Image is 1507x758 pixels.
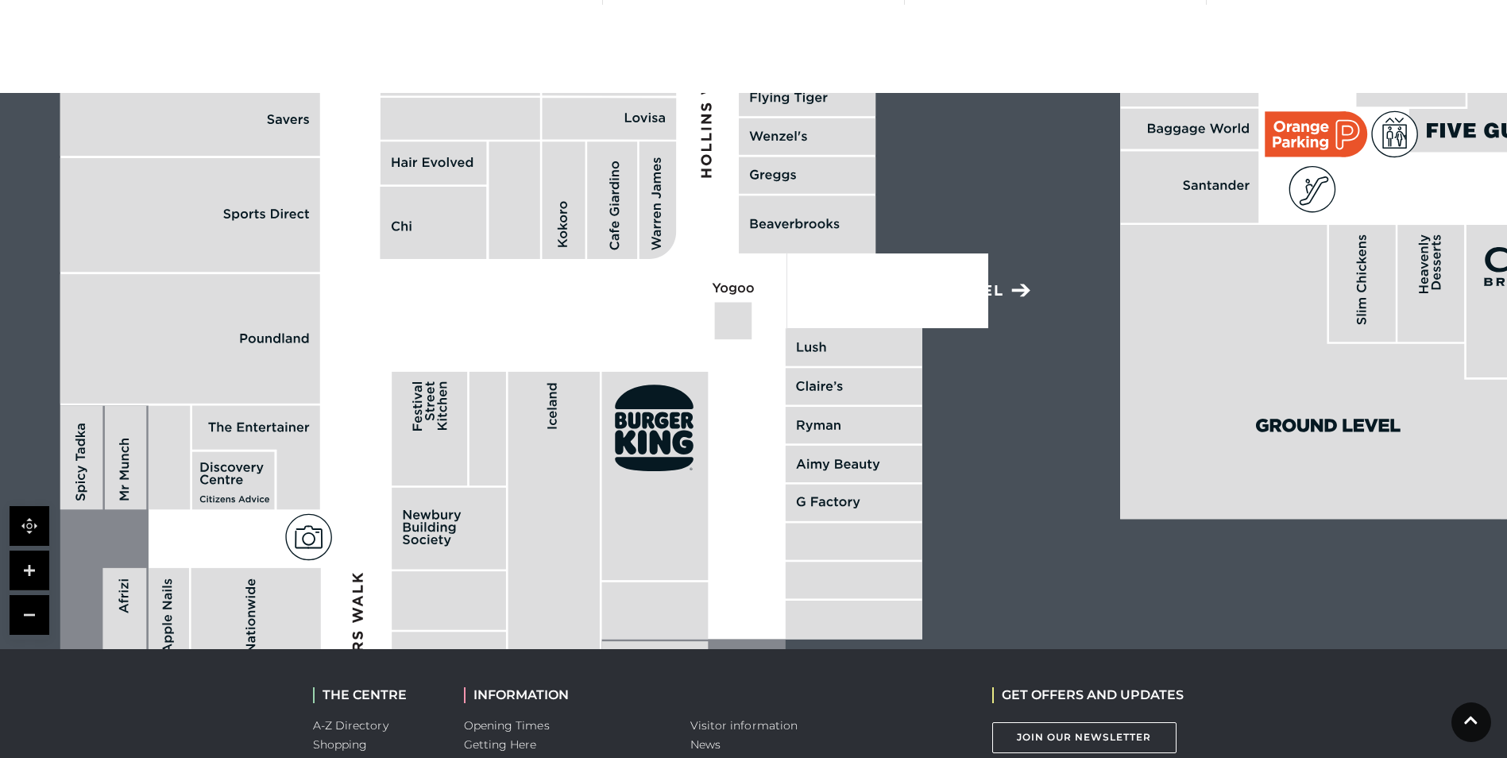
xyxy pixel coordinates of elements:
[690,718,798,733] a: Visitor information
[464,718,550,733] a: Opening Times
[464,737,537,752] a: Getting Here
[690,737,721,752] a: News
[992,722,1177,753] a: Join Our Newsletter
[313,687,440,702] h2: THE CENTRE
[313,718,388,733] a: A-Z Directory
[313,737,368,752] a: Shopping
[464,687,667,702] h2: INFORMATION
[992,687,1184,702] h2: GET OFFERS AND UPDATES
